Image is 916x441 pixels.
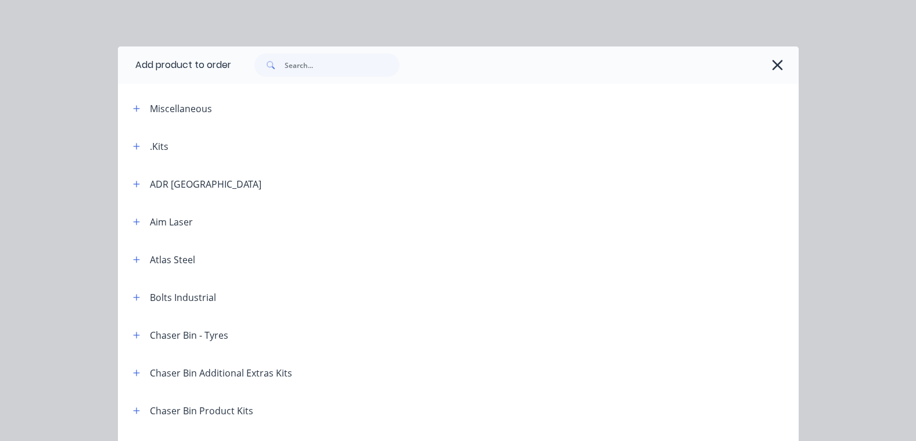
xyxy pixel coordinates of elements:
[150,404,253,418] div: Chaser Bin Product Kits
[150,291,216,304] div: Bolts Industrial
[150,366,292,380] div: Chaser Bin Additional Extras Kits
[150,177,261,191] div: ADR [GEOGRAPHIC_DATA]
[150,253,195,267] div: Atlas Steel
[118,46,231,84] div: Add product to order
[150,215,193,229] div: Aim Laser
[150,102,212,116] div: Miscellaneous
[150,328,228,342] div: Chaser Bin - Tyres
[150,139,168,153] div: .Kits
[285,53,400,77] input: Search...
